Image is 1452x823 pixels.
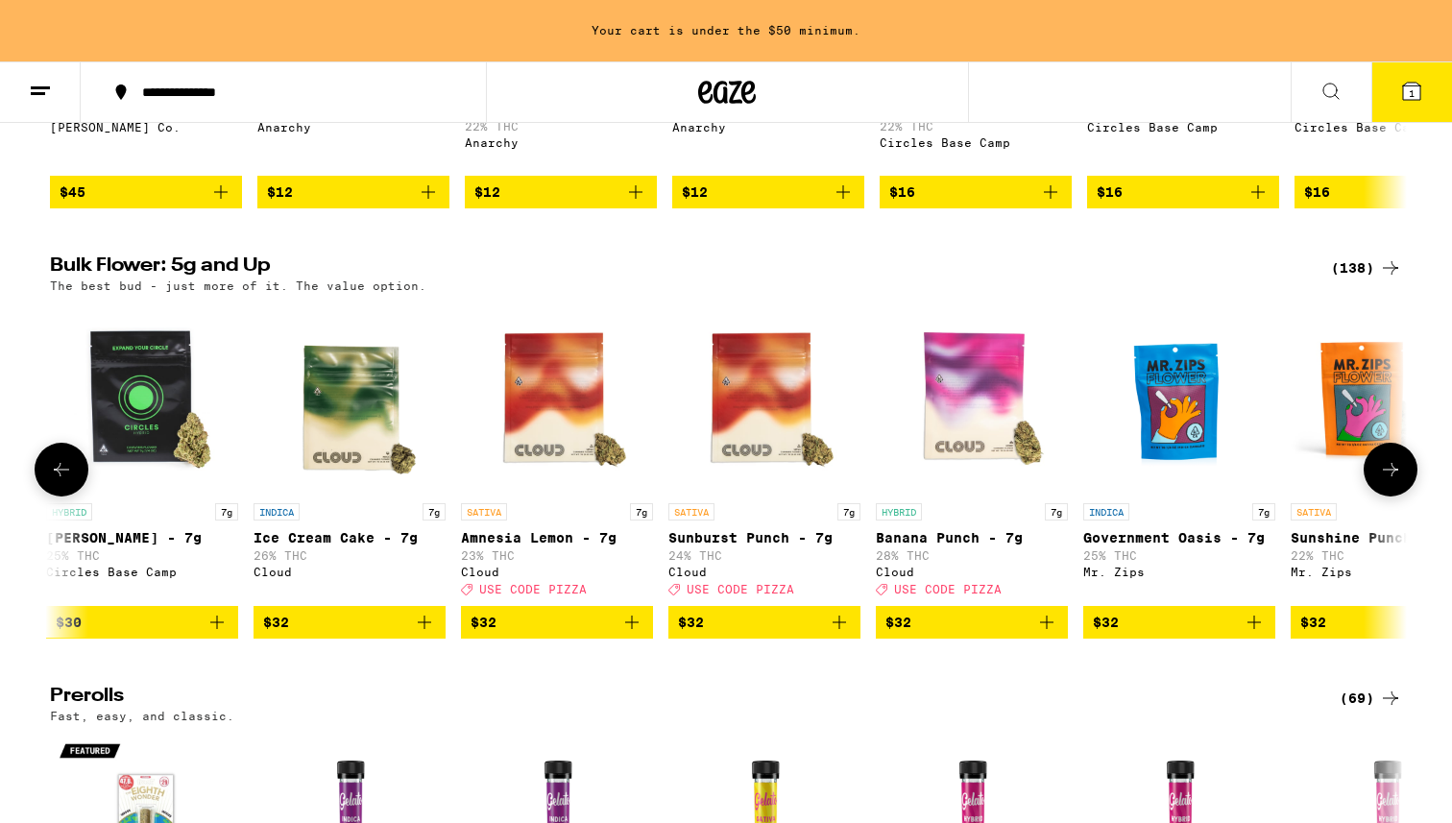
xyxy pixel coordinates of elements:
button: Add to bag [257,176,449,208]
button: Redirect to URL [1,1,1049,139]
p: 7g [837,503,860,520]
span: $32 [1300,615,1326,630]
img: Circles Base Camp - Banana Bliss - 7g [46,302,238,494]
a: (138) [1331,256,1402,279]
span: $16 [1097,184,1123,200]
img: Cloud - Ice Cream Cake - 7g [254,302,446,494]
button: Add to bag [880,176,1072,208]
div: Anarchy [465,136,657,149]
div: Circles Base Camp [880,136,1072,149]
p: INDICA [254,503,300,520]
img: Cloud - Banana Punch - 7g [876,302,1068,494]
button: Add to bag [672,176,864,208]
a: Open page for Government Oasis - 7g from Mr. Zips [1083,302,1275,605]
a: Open page for Sunburst Punch - 7g from Cloud [668,302,860,605]
p: [PERSON_NAME] - 7g [46,530,238,545]
div: Mr. Zips [1083,566,1275,578]
button: Add to bag [50,176,242,208]
button: Add to bag [876,606,1068,639]
button: Add to bag [46,606,238,639]
p: 28% THC [876,549,1068,562]
span: $30 [56,615,82,630]
p: Government Oasis - 7g [1083,530,1275,545]
h2: Prerolls [50,687,1308,710]
p: 25% THC [1083,549,1275,562]
p: 7g [423,503,446,520]
a: (69) [1340,687,1402,710]
span: $32 [263,615,289,630]
p: 7g [215,503,238,520]
a: Open page for Ice Cream Cake - 7g from Cloud [254,302,446,605]
div: Cloud [461,566,653,578]
p: SATIVA [461,503,507,520]
div: [PERSON_NAME] Co. [50,121,242,133]
div: Cloud [876,566,1068,578]
span: $32 [678,615,704,630]
button: Add to bag [254,606,446,639]
p: SATIVA [1291,503,1337,520]
button: Add to bag [465,176,657,208]
button: Add to bag [1083,606,1275,639]
p: 22% THC [465,120,657,133]
span: $16 [1304,184,1330,200]
p: 26% THC [254,549,446,562]
div: Cloud [668,566,860,578]
span: $16 [889,184,915,200]
p: 25% THC [46,549,238,562]
span: $12 [267,184,293,200]
p: Amnesia Lemon - 7g [461,530,653,545]
span: 1 [1409,87,1415,99]
button: 1 [1371,62,1452,122]
p: 23% THC [461,549,653,562]
p: Fast, easy, and classic. [50,710,234,722]
p: HYBRID [46,503,92,520]
img: Mr. Zips - Government Oasis - 7g [1083,302,1275,494]
a: Open page for Banana Bliss - 7g from Circles Base Camp [46,302,238,605]
div: Circles Base Camp [46,566,238,578]
span: $12 [682,184,708,200]
div: Cloud [254,566,446,578]
span: USE CODE PIZZA [687,584,794,596]
img: Cloud - Amnesia Lemon - 7g [461,302,653,494]
p: 24% THC [668,549,860,562]
p: Ice Cream Cake - 7g [254,530,446,545]
p: 7g [1045,503,1068,520]
span: USE CODE PIZZA [894,584,1002,596]
div: Circles Base Camp [1087,121,1279,133]
span: $32 [471,615,496,630]
div: Anarchy [257,121,449,133]
span: $32 [1093,615,1119,630]
p: 7g [630,503,653,520]
span: $32 [885,615,911,630]
p: SATIVA [668,503,714,520]
a: Open page for Amnesia Lemon - 7g from Cloud [461,302,653,605]
button: Add to bag [668,606,860,639]
p: HYBRID [876,503,922,520]
p: INDICA [1083,503,1129,520]
button: Add to bag [461,606,653,639]
span: USE CODE PIZZA [479,584,587,596]
p: The best bud - just more of it. The value option. [50,279,426,292]
span: $45 [60,184,85,200]
p: 22% THC [880,120,1072,133]
p: Banana Punch - 7g [876,530,1068,545]
p: Sunburst Punch - 7g [668,530,860,545]
a: Open page for Banana Punch - 7g from Cloud [876,302,1068,605]
div: Anarchy [672,121,864,133]
span: $12 [474,184,500,200]
button: Add to bag [1087,176,1279,208]
img: Cloud - Sunburst Punch - 7g [668,302,860,494]
p: 7g [1252,503,1275,520]
h2: Bulk Flower: 5g and Up [50,256,1308,279]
